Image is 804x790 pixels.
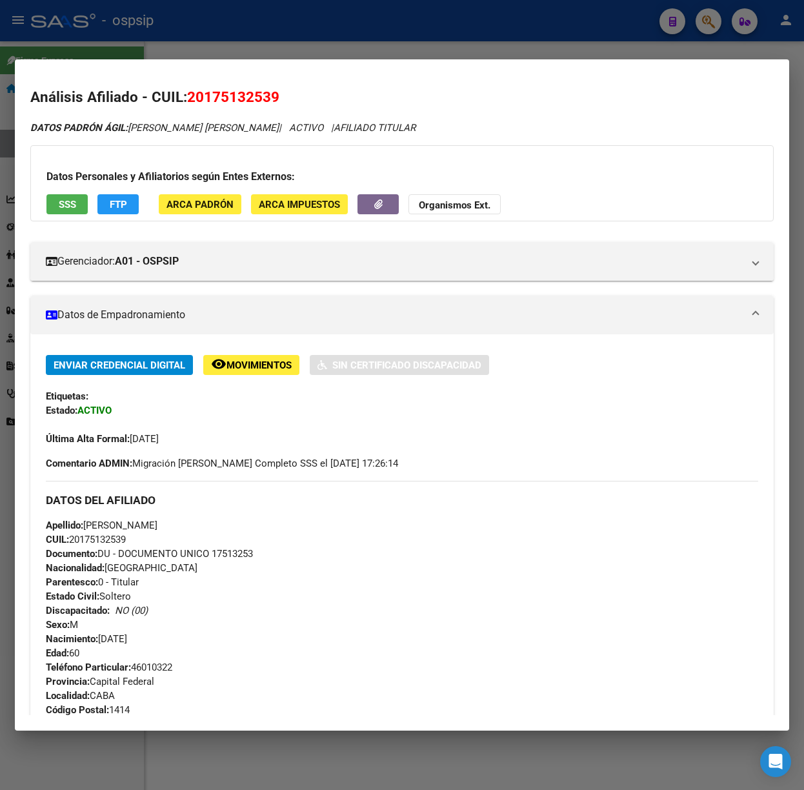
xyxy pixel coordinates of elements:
strong: ACTIVO [77,405,112,416]
strong: Código Postal: [46,704,109,716]
span: [DATE] [46,433,159,445]
mat-panel-title: Gerenciador: [46,254,743,269]
div: Open Intercom Messenger [760,746,791,777]
mat-expansion-panel-header: Gerenciador:A01 - OSPSIP [30,242,774,281]
strong: Estado: [46,405,77,416]
strong: Provincia: [46,676,90,687]
i: | ACTIVO | [30,122,416,134]
span: DU - DOCUMENTO UNICO 17513253 [46,548,253,560]
button: Movimientos [203,355,299,375]
span: FTP [110,199,127,210]
span: [DATE] [46,633,127,645]
strong: Comentario ADMIN: [46,458,132,469]
button: Organismos Ext. [408,194,501,214]
h3: DATOS DEL AFILIADO [46,493,758,507]
strong: Nacionalidad: [46,562,105,574]
span: CABA [46,690,115,702]
span: 1414 [46,704,130,716]
span: Enviar Credencial Digital [54,360,185,371]
mat-icon: remove_red_eye [211,356,226,372]
button: Enviar Credencial Digital [46,355,193,375]
button: FTP [97,194,139,214]
span: AFILIADO TITULAR [334,122,416,134]
span: [GEOGRAPHIC_DATA] [46,562,197,574]
strong: Teléfono Particular: [46,662,131,673]
mat-expansion-panel-header: Datos de Empadronamiento [30,296,774,334]
span: Migración [PERSON_NAME] Completo SSS el [DATE] 17:26:14 [46,456,398,471]
span: Sin Certificado Discapacidad [332,360,481,371]
strong: DATOS PADRÓN ÁGIL: [30,122,128,134]
span: 20175132539 [46,534,126,545]
strong: Documento: [46,548,97,560]
strong: Etiquetas: [46,390,88,402]
strong: Estado Civil: [46,591,99,602]
strong: CUIL: [46,534,69,545]
span: 60 [46,647,79,659]
span: ARCA Impuestos [259,199,340,210]
button: ARCA Padrón [159,194,241,214]
strong: Última Alta Formal: [46,433,130,445]
span: [PERSON_NAME] [PERSON_NAME] [30,122,279,134]
span: Soltero [46,591,131,602]
button: Sin Certificado Discapacidad [310,355,489,375]
strong: Organismos Ext. [419,199,490,211]
span: 46010322 [46,662,172,673]
strong: A01 - OSPSIP [115,254,179,269]
i: NO (00) [115,605,148,616]
strong: Localidad: [46,690,90,702]
button: ARCA Impuestos [251,194,348,214]
span: 20175132539 [187,88,279,105]
h3: Datos Personales y Afiliatorios según Entes Externos: [46,169,758,185]
strong: Parentesco: [46,576,98,588]
span: 0 - Titular [46,576,139,588]
span: Movimientos [226,360,292,371]
span: Capital Federal [46,676,154,687]
strong: Apellido: [46,520,83,531]
h2: Análisis Afiliado - CUIL: [30,86,774,108]
mat-panel-title: Datos de Empadronamiento [46,307,743,323]
span: M [46,619,78,631]
strong: Sexo: [46,619,70,631]
span: ARCA Padrón [166,199,234,210]
span: [PERSON_NAME] [46,520,157,531]
button: SSS [46,194,88,214]
strong: Edad: [46,647,69,659]
strong: Nacimiento: [46,633,98,645]
span: SSS [59,199,76,210]
strong: Discapacitado: [46,605,110,616]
